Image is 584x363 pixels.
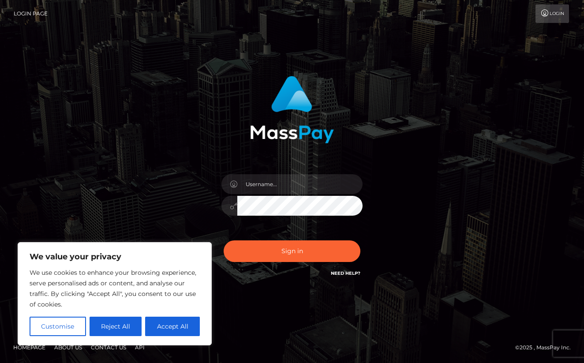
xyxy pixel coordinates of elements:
button: Reject All [90,317,142,336]
button: Sign in [224,240,360,262]
a: API [131,341,148,354]
input: Username... [237,174,363,194]
a: Contact Us [87,341,130,354]
a: Need Help? [331,270,360,276]
p: We value your privacy [30,251,200,262]
button: Customise [30,317,86,336]
div: We value your privacy [18,242,212,345]
a: Login Page [14,4,48,23]
button: Accept All [145,317,200,336]
img: MassPay Login [250,76,334,143]
a: Login [535,4,569,23]
div: © 2025 , MassPay Inc. [515,343,577,352]
a: About Us [51,341,86,354]
p: We use cookies to enhance your browsing experience, serve personalised ads or content, and analys... [30,267,200,310]
a: Homepage [10,341,49,354]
